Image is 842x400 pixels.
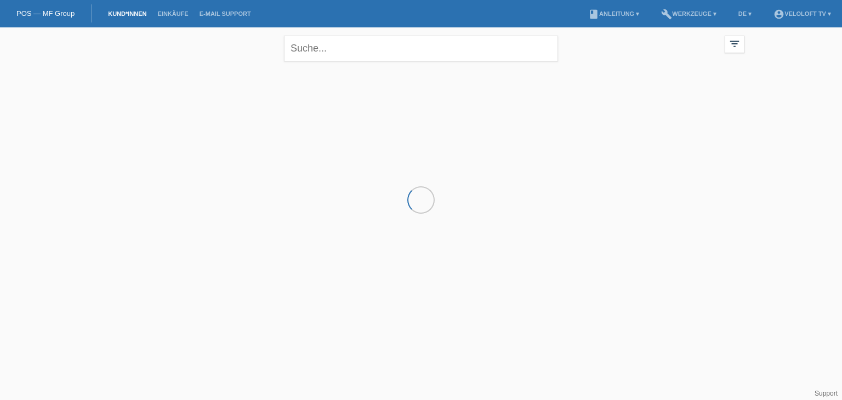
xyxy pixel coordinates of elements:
i: book [588,9,599,20]
a: Support [815,390,838,397]
i: filter_list [729,38,741,50]
a: Einkäufe [152,10,194,17]
i: build [661,9,672,20]
a: Kund*innen [103,10,152,17]
input: Suche... [284,36,558,61]
a: E-Mail Support [194,10,257,17]
a: POS — MF Group [16,9,75,18]
i: account_circle [773,9,784,20]
a: DE ▾ [733,10,757,17]
a: buildWerkzeuge ▾ [656,10,722,17]
a: bookAnleitung ▾ [583,10,645,17]
a: account_circleVeloLoft TV ▾ [768,10,837,17]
